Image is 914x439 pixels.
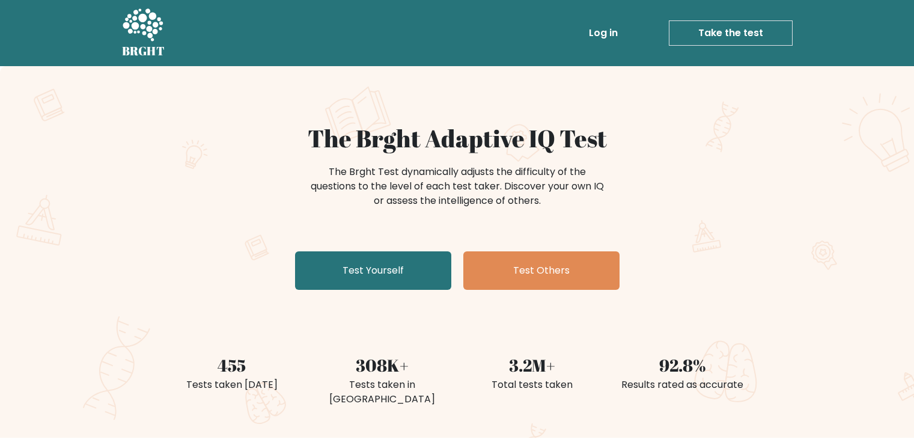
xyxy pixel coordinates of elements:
[669,20,793,46] a: Take the test
[295,251,451,290] a: Test Yourself
[584,21,623,45] a: Log in
[615,378,751,392] div: Results rated as accurate
[164,378,300,392] div: Tests taken [DATE]
[314,352,450,378] div: 308K+
[615,352,751,378] div: 92.8%
[164,352,300,378] div: 455
[122,5,165,61] a: BRGHT
[164,124,751,153] h1: The Brght Adaptive IQ Test
[465,378,600,392] div: Total tests taken
[465,352,600,378] div: 3.2M+
[307,165,608,208] div: The Brght Test dynamically adjusts the difficulty of the questions to the level of each test take...
[314,378,450,407] div: Tests taken in [GEOGRAPHIC_DATA]
[463,251,620,290] a: Test Others
[122,44,165,58] h5: BRGHT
